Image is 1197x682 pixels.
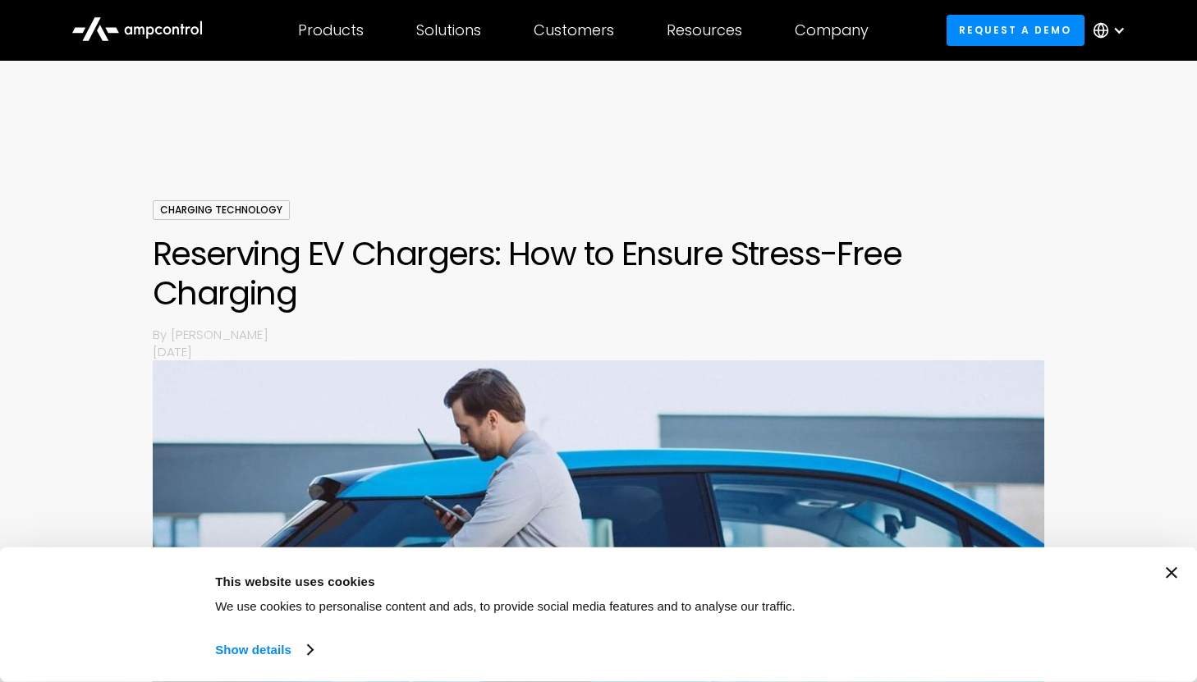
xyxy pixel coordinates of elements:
[153,326,171,343] p: By
[901,567,1135,615] button: Okay
[947,15,1085,45] a: Request a demo
[298,21,364,39] div: Products
[667,21,742,39] div: Resources
[416,21,481,39] div: Solutions
[1166,567,1177,579] button: Close banner
[153,234,1044,313] h1: Reserving EV Chargers: How to Ensure Stress-Free Charging
[215,638,312,662] a: Show details
[171,326,1044,343] p: [PERSON_NAME]
[153,200,290,220] div: Charging Technology
[795,21,869,39] div: Company
[215,571,882,591] div: This website uses cookies
[534,21,614,39] div: Customers
[153,343,1044,360] p: [DATE]
[215,599,796,613] span: We use cookies to personalise content and ads, to provide social media features and to analyse ou...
